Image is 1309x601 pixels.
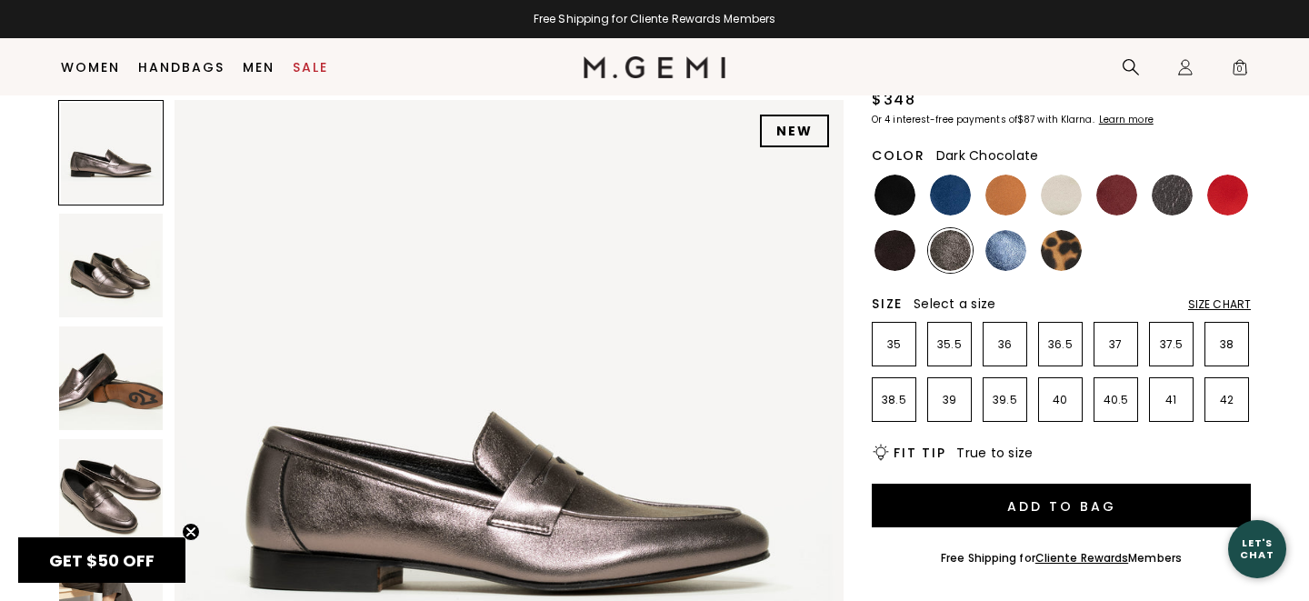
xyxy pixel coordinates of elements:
p: 40.5 [1094,393,1137,407]
p: 36 [984,337,1026,352]
h2: Color [872,148,925,163]
p: 40 [1039,393,1082,407]
span: 0 [1231,62,1249,80]
img: M.Gemi [584,56,726,78]
p: 39.5 [984,393,1026,407]
p: 35 [873,337,915,352]
p: 42 [1205,393,1248,407]
img: Sapphire [985,230,1026,271]
span: GET $50 OFF [49,549,155,572]
span: Select a size [914,295,995,313]
p: 37 [1094,337,1137,352]
button: Close teaser [182,523,200,541]
img: Dark Chocolate [874,230,915,271]
klarna-placement-style-amount: $87 [1017,113,1034,126]
p: 38.5 [873,393,915,407]
klarna-placement-style-cta: Learn more [1099,113,1154,126]
p: 37.5 [1150,337,1193,352]
img: Luggage [985,175,1026,215]
div: NEW [760,115,829,147]
klarna-placement-style-body: with Klarna [1037,113,1096,126]
img: Burgundy [1096,175,1137,215]
a: Men [243,60,275,75]
a: Handbags [138,60,225,75]
p: 38 [1205,337,1248,352]
img: The Sacca Donna [59,439,163,543]
a: Learn more [1097,115,1154,125]
klarna-placement-style-body: Or 4 interest-free payments of [872,113,1017,126]
img: The Sacca Donna [59,214,163,317]
p: 39 [928,393,971,407]
span: Dark Chocolate [936,146,1039,165]
h2: Fit Tip [894,446,945,460]
button: Add to Bag [872,484,1251,527]
img: Dark Gunmetal [1152,175,1193,215]
div: Let's Chat [1228,537,1286,560]
img: Navy [930,175,971,215]
div: GET $50 OFFClose teaser [18,537,185,583]
img: Light Oatmeal [1041,175,1082,215]
p: 36.5 [1039,337,1082,352]
img: Black [874,175,915,215]
p: 35.5 [928,337,971,352]
div: Free Shipping for Members [941,551,1182,566]
div: Size Chart [1188,297,1251,312]
a: Women [61,60,120,75]
span: True to size [956,444,1033,462]
img: Leopard [1041,230,1082,271]
img: The Sacca Donna [59,326,163,430]
a: Cliente Rewards [1035,550,1129,566]
a: Sale [293,60,328,75]
div: $348 [872,89,915,111]
img: Sunset Red [1207,175,1248,215]
p: 41 [1150,393,1193,407]
h2: Size [872,296,903,311]
img: Cocoa [930,230,971,271]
